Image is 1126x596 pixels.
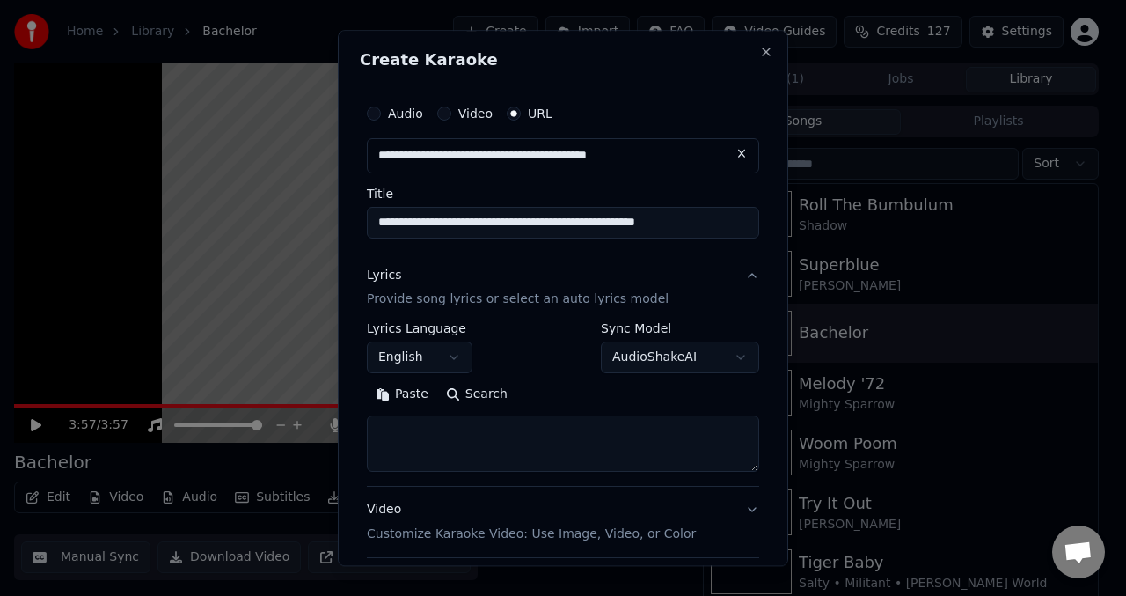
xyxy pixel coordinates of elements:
div: Video [367,502,696,544]
label: Title [367,188,759,200]
button: Paste [367,381,437,409]
label: Sync Model [601,323,759,335]
p: Customize Karaoke Video: Use Image, Video, or Color [367,526,696,544]
button: Search [437,381,516,409]
h2: Create Karaoke [360,52,766,68]
p: Provide song lyrics or select an auto lyrics model [367,291,669,309]
label: Lyrics Language [367,323,472,335]
div: Lyrics [367,267,401,284]
label: Video [458,107,493,120]
label: Audio [388,107,423,120]
button: VideoCustomize Karaoke Video: Use Image, Video, or Color [367,488,759,558]
div: LyricsProvide song lyrics or select an auto lyrics model [367,323,759,487]
label: URL [528,107,552,120]
button: LyricsProvide song lyrics or select an auto lyrics model [367,253,759,323]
